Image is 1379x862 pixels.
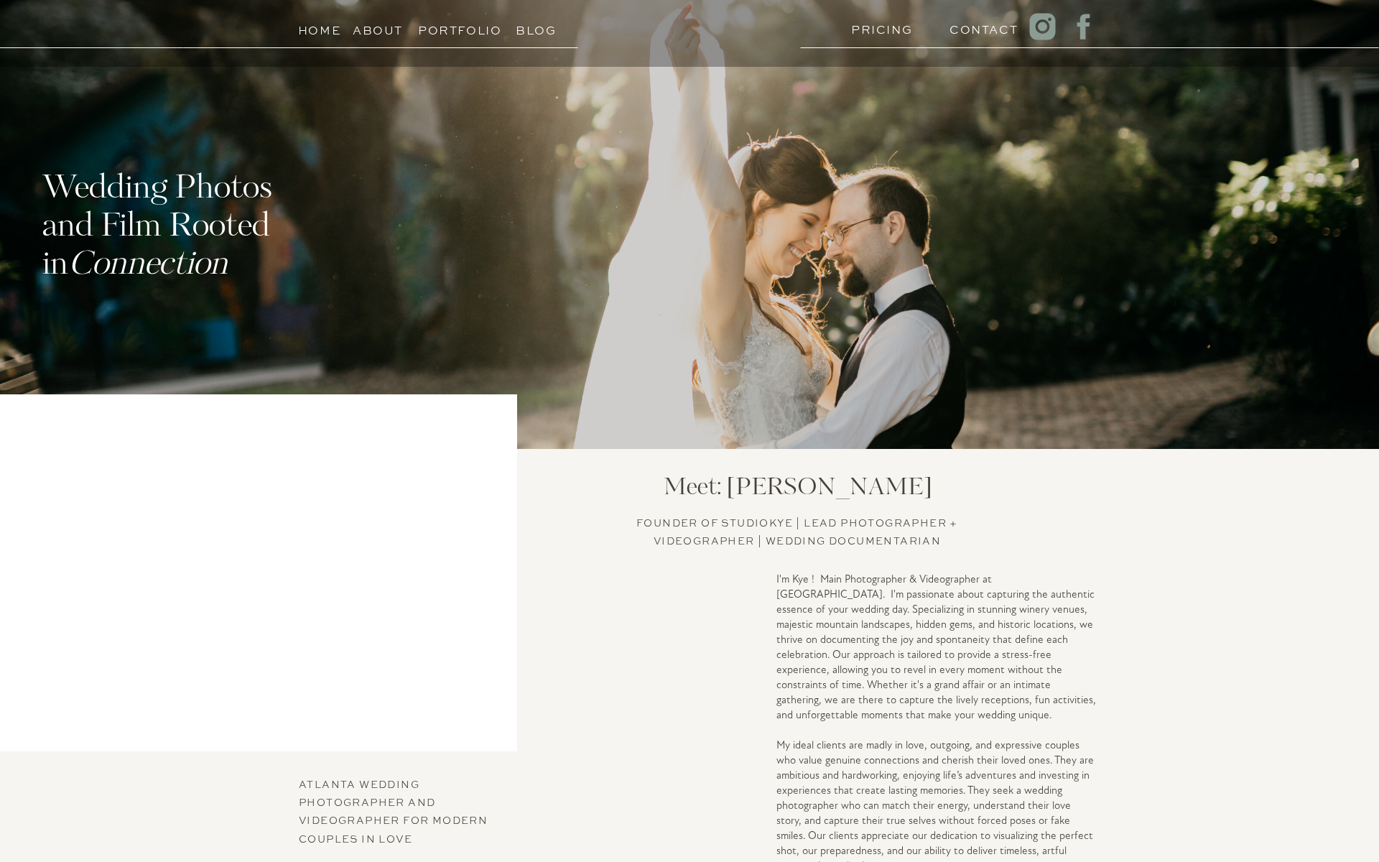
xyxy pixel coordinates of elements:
[299,775,502,831] p: Atlanta Wedding Photographer and Videographer for Modern Couples in Love
[949,19,1005,33] a: Contact
[503,20,569,34] a: Blog
[42,171,325,278] h2: Wedding Photos and Film Rooted in
[644,475,951,501] h2: Meet: [PERSON_NAME]
[602,514,993,547] p: Founder of StudioKye | Lead Photographer + Videographer | Wedding Documentarian
[353,20,403,34] a: About
[292,20,347,34] a: Home
[418,20,483,34] a: Portfolio
[851,19,906,33] a: PRICING
[68,250,228,282] i: Connection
